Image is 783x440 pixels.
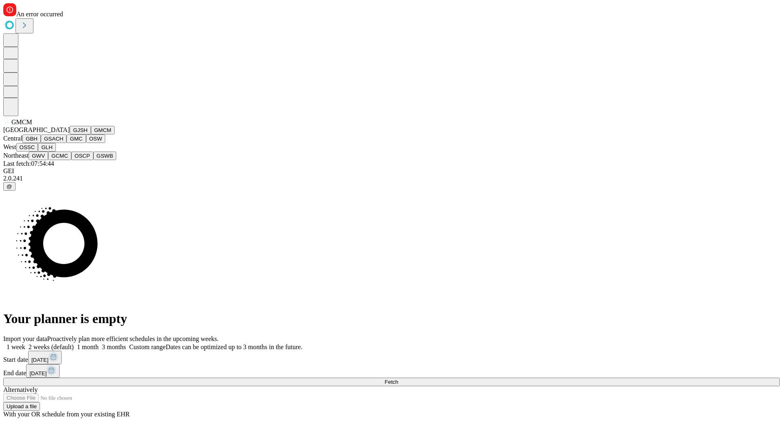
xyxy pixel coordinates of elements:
span: Central [3,135,22,142]
div: Start date [3,351,780,364]
span: Northeast [3,152,29,159]
button: GWV [29,152,48,160]
span: [DATE] [29,370,46,376]
span: With your OR schedule from your existing EHR [3,411,130,418]
span: An error occurred [16,11,63,18]
span: [DATE] [31,357,49,363]
span: Alternatively [3,386,38,393]
button: GMCM [91,126,115,134]
span: 2 weeks (default) [29,343,74,350]
span: Import your data [3,335,47,342]
button: [DATE] [26,364,60,378]
button: [DATE] [28,351,62,364]
span: 1 week [7,343,25,350]
span: [GEOGRAPHIC_DATA] [3,126,70,133]
button: GSWB [93,152,117,160]
button: @ [3,182,15,191]
span: West [3,143,16,150]
span: GMCM [11,119,32,125]
button: Fetch [3,378,780,386]
button: Upload a file [3,402,40,411]
button: OSSC [16,143,38,152]
span: Proactively plan more efficient schedules in the upcoming weeks. [47,335,219,342]
span: 3 months [102,343,126,350]
button: GJSH [70,126,91,134]
button: GCMC [48,152,71,160]
button: GMC [66,134,86,143]
div: 2.0.241 [3,175,780,182]
span: @ [7,183,12,189]
span: Custom range [129,343,166,350]
button: OSCP [71,152,93,160]
span: Dates can be optimized up to 3 months in the future. [166,343,302,350]
span: Last fetch: 07:54:44 [3,160,54,167]
button: GLH [38,143,55,152]
button: OSW [86,134,106,143]
button: GSACH [41,134,66,143]
button: GBH [22,134,41,143]
span: Fetch [385,379,398,385]
div: GEI [3,167,780,175]
h1: Your planner is empty [3,311,780,326]
div: End date [3,364,780,378]
span: 1 month [77,343,99,350]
